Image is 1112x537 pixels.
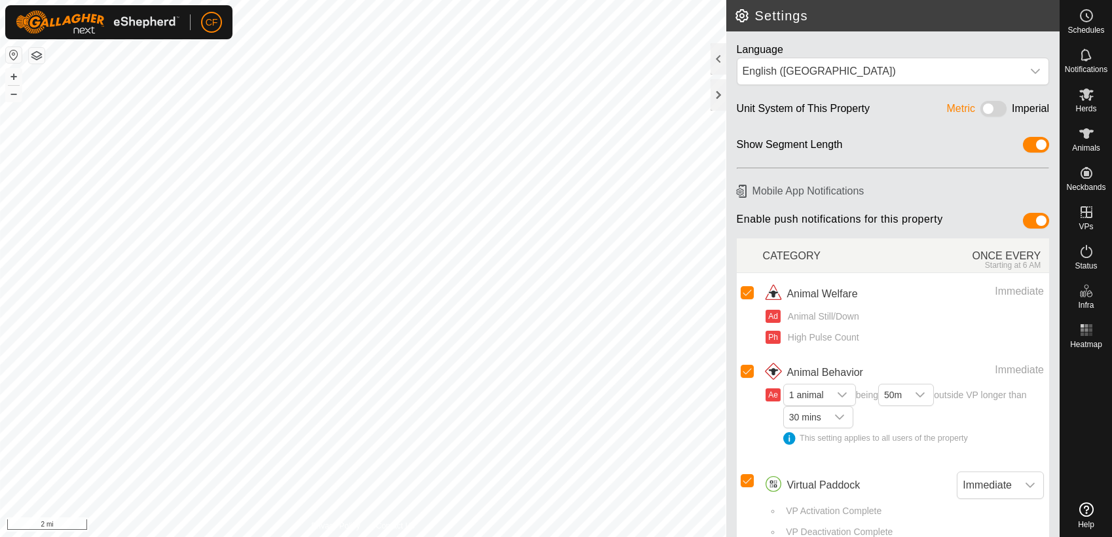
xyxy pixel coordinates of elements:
div: Imperial [1012,101,1049,121]
div: CATEGORY [763,241,906,270]
span: CF [206,16,218,29]
span: High Pulse Count [783,331,859,344]
div: Immediate [927,362,1044,378]
span: Virtual Paddock [787,477,860,493]
button: Map Layers [29,48,45,64]
div: Metric [947,101,976,121]
span: Herds [1075,105,1096,113]
span: VP Activation Complete [781,504,881,518]
a: Privacy Policy [311,520,360,532]
span: English (US) [737,58,1022,84]
div: Unit System of This Property [737,101,870,121]
button: Ad [766,310,780,323]
button: + [6,69,22,84]
div: Language [737,42,1049,58]
button: – [6,86,22,102]
span: Neckbands [1066,183,1105,191]
div: ONCE EVERY [906,241,1049,270]
span: Animals [1072,144,1100,152]
button: Ae [766,388,780,401]
span: being outside VP longer than [783,390,1044,445]
img: animal behavior icon [763,362,784,383]
span: Animal Still/Down [783,310,859,324]
span: Heatmap [1070,341,1102,348]
span: 30 mins [784,407,826,428]
span: Schedules [1067,26,1104,34]
span: Help [1078,521,1094,528]
img: animal welfare icon [763,284,784,305]
span: 50m [879,384,907,405]
div: dropdown trigger [826,407,853,428]
div: dropdown trigger [1022,58,1048,84]
button: Ph [766,331,780,344]
a: Contact Us [376,520,415,532]
div: This setting applies to all users of the property [783,432,1044,445]
div: Show Segment Length [737,137,843,157]
div: Immediate [927,284,1044,299]
span: Animal Behavior [787,365,863,380]
img: Gallagher Logo [16,10,179,34]
span: VPs [1079,223,1093,231]
span: Enable push notifications for this property [737,213,943,233]
h6: Mobile App Notifications [732,179,1054,202]
a: Help [1060,497,1112,534]
span: Notifications [1065,65,1107,73]
div: English ([GEOGRAPHIC_DATA]) [743,64,1017,79]
span: Infra [1078,301,1094,309]
div: dropdown trigger [829,384,855,405]
span: Immediate [957,472,1017,498]
span: Status [1075,262,1097,270]
div: Starting at 6 AM [906,261,1041,270]
span: 1 animal [784,384,829,405]
span: Animal Welfare [787,286,857,302]
button: Reset Map [6,47,22,63]
div: dropdown trigger [907,384,933,405]
div: dropdown trigger [1017,472,1043,498]
img: virtual paddocks icon [763,475,784,496]
h2: Settings [734,8,1060,24]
